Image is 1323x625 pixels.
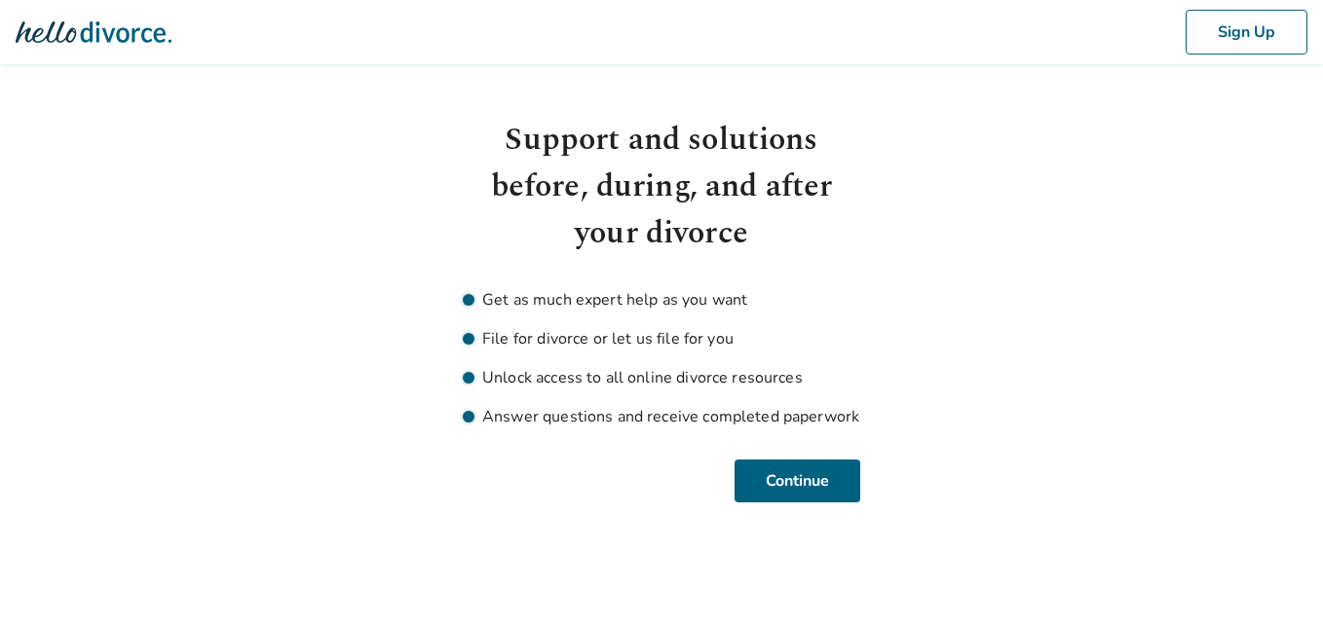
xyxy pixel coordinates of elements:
[463,327,860,350] li: File for divorce or let us file for you
[1186,10,1307,55] button: Sign Up
[463,117,860,257] h1: Support and solutions before, during, and after your divorce
[463,288,860,312] li: Get as much expert help as you want
[16,13,171,52] img: Hello Divorce Logo
[463,366,860,389] li: Unlock access to all online divorce resources
[735,460,860,502] button: Continue
[463,405,860,428] li: Answer questions and receive completed paperwork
